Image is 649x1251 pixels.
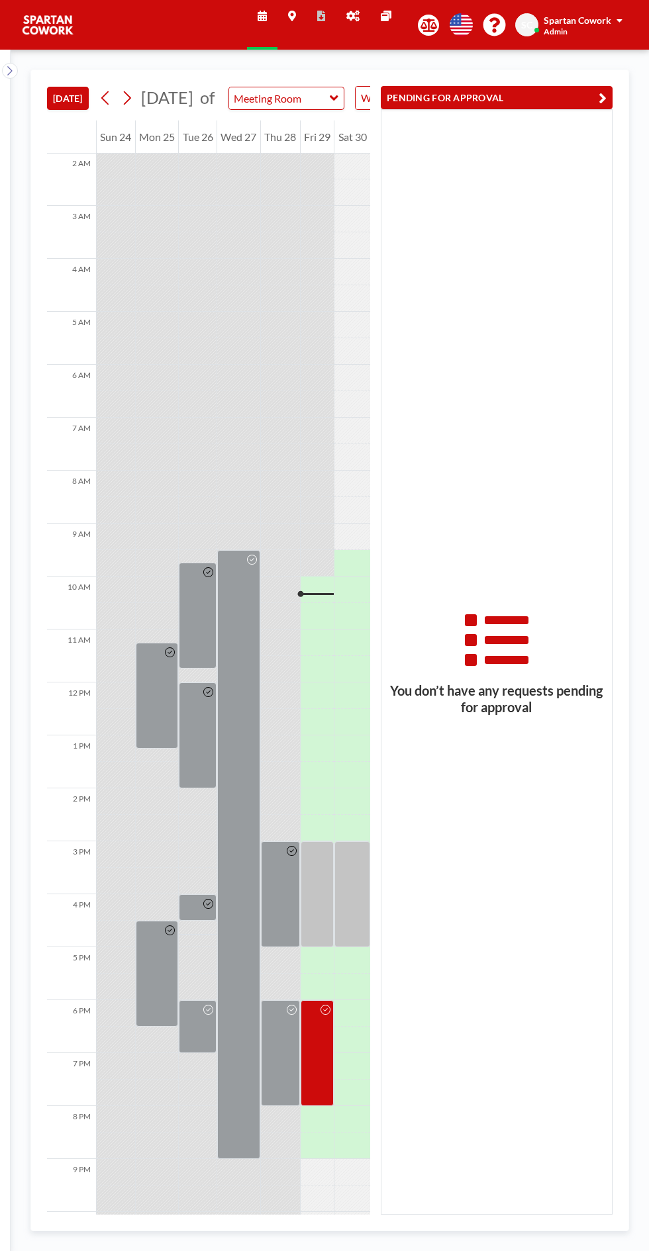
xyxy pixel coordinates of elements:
button: [DATE] [47,87,89,110]
span: Spartan Cowork [544,15,611,26]
div: Thu 28 [261,120,300,154]
div: 3 AM [47,206,96,259]
span: [DATE] [141,87,193,107]
div: 5 AM [47,312,96,365]
div: Mon 25 [136,120,179,154]
button: PENDING FOR APPROVAL [381,86,613,109]
div: Wed 27 [217,120,260,154]
div: 6 PM [47,1000,96,1053]
div: 2 PM [47,788,96,841]
div: Search for option [356,87,470,109]
h3: You don’t have any requests pending for approval [381,682,612,716]
div: 9 PM [47,1159,96,1212]
div: Fri 29 [301,120,334,154]
div: 8 PM [47,1106,96,1159]
div: 11 AM [47,629,96,682]
span: WEEKLY VIEW [358,89,433,107]
div: 7 AM [47,418,96,471]
div: 5 PM [47,947,96,1000]
div: 10 AM [47,577,96,629]
span: Admin [544,26,568,36]
div: Sat 30 [334,120,370,154]
div: Sun 24 [97,120,135,154]
div: 3 PM [47,841,96,894]
div: 1 PM [47,735,96,788]
div: Tue 26 [179,120,217,154]
div: 7 PM [47,1053,96,1106]
img: organization-logo [21,12,74,38]
div: 12 PM [47,682,96,735]
input: Meeting Room [229,87,330,109]
div: 4 AM [47,259,96,312]
div: 6 AM [47,365,96,418]
div: 2 AM [47,153,96,206]
div: 8 AM [47,471,96,524]
span: SC [521,19,532,31]
div: 9 AM [47,524,96,577]
span: of [200,87,215,108]
div: 4 PM [47,894,96,947]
